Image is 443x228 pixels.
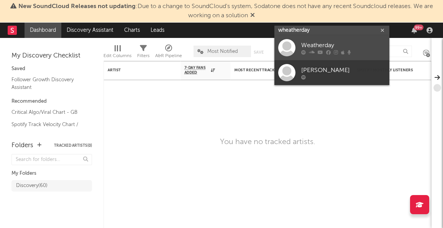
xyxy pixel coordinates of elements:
div: Discovery ( 60 ) [16,181,48,190]
span: Most Notified [207,49,238,54]
button: Tracked Artists(0) [54,144,92,148]
button: 99+ [412,27,417,33]
span: : Due to a change to SoundCloud's system, Sodatone does not have any recent Soundcloud releases. ... [18,3,433,19]
button: Save [254,50,264,54]
div: Edit Columns [103,42,131,64]
div: Folders [11,141,33,150]
div: A&R Pipeline [155,51,182,61]
div: Weatherday [301,41,386,50]
span: Dismiss [250,13,255,19]
a: Discovery(60) [11,180,92,192]
input: Search for artists [274,26,389,35]
input: Search for folders... [11,154,92,165]
a: Charts [119,23,145,38]
div: Saved [11,64,92,74]
div: [PERSON_NAME] [301,66,386,75]
span: New SoundCloud Releases not updating [18,3,136,10]
a: Discovery Assistant [61,23,119,38]
a: Critical Algo/Viral Chart - GB [11,108,84,116]
a: Spotify Track Velocity Chart / [GEOGRAPHIC_DATA] [11,120,84,136]
div: Most Recent Track [234,68,292,72]
div: 99 + [414,25,423,30]
div: You have no tracked artists. [220,138,315,147]
a: Weatherday [274,35,389,60]
div: Artist [108,68,165,72]
a: [PERSON_NAME] [274,60,389,85]
div: Filters [137,42,149,64]
div: A&R Pipeline [155,42,182,64]
div: My Folders [11,169,92,178]
div: My Discovery Checklist [11,51,92,61]
span: 7-Day Fans Added [184,66,209,75]
a: Follower Growth Discovery Assistant [11,75,84,91]
div: Recommended [11,97,92,106]
a: Dashboard [25,23,61,38]
a: Leads [145,23,170,38]
div: Edit Columns [103,51,131,61]
div: Filters [137,51,149,61]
